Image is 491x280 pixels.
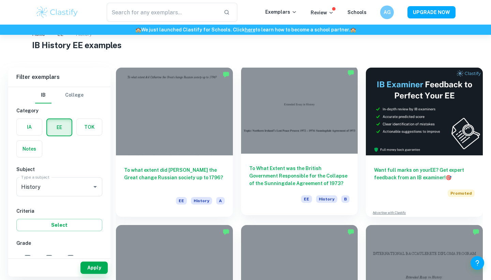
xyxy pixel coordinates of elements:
h6: Filter exemplars [8,68,110,87]
span: 🎯 [446,175,451,180]
a: To what extent did [PERSON_NAME] the Great change Russian society up to 1796?EEHistoryA [116,68,233,217]
button: IA [17,119,42,135]
span: B [56,254,59,262]
h6: Grade [16,239,102,247]
button: Open [90,182,100,192]
span: A [216,197,225,205]
button: Select [16,219,102,231]
span: History [316,195,337,203]
button: IB [35,87,51,103]
p: Review [311,9,334,16]
button: Apply [80,262,108,274]
span: B [341,195,349,203]
a: here [245,27,255,32]
h6: AG [383,9,391,16]
h6: We just launched Clastify for Schools. Click to learn how to become a school partner. [1,26,490,33]
h1: IB History EE examples [32,39,459,51]
span: EE [176,197,187,205]
span: A [34,254,38,262]
div: Filter type choice [35,87,84,103]
button: EE [47,119,72,136]
span: EE [301,195,312,203]
button: Help and Feedback [471,256,484,270]
img: Marked [347,228,354,235]
h6: Criteria [16,207,102,215]
button: AG [380,5,394,19]
span: Promoted [448,190,475,197]
a: To What Extent was the British Government Responsible for the Collapse of the Sunningdale Agreeme... [241,68,358,217]
a: Schools [347,10,367,15]
button: UPGRADE NOW [407,6,456,18]
a: Advertise with Clastify [373,210,406,215]
a: Want full marks on yourEE? Get expert feedback from an IB examiner!PromotedAdvertise with Clastify [366,68,483,217]
h6: Want full marks on your EE ? Get expert feedback from an IB examiner! [374,166,475,181]
img: Marked [223,228,229,235]
p: Exemplars [265,8,297,16]
h6: Subject [16,166,102,173]
span: C [77,254,81,262]
button: Notes [17,141,42,157]
img: Thumbnail [366,68,483,155]
img: Marked [473,228,479,235]
h6: Category [16,107,102,114]
img: Marked [223,71,229,78]
input: Search for any exemplars... [107,3,218,22]
button: TOK [77,119,102,135]
h6: To What Extent was the British Government Responsible for the Collapse of the Sunningdale Agreeme... [249,165,350,187]
span: 🏫 [135,27,141,32]
span: 🏫 [350,27,356,32]
img: Marked [347,69,354,76]
label: Type a subject [21,174,49,180]
img: Clastify logo [35,5,79,19]
button: College [65,87,84,103]
span: History [191,197,212,205]
h6: To what extent did [PERSON_NAME] the Great change Russian society up to 1796? [124,166,225,189]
